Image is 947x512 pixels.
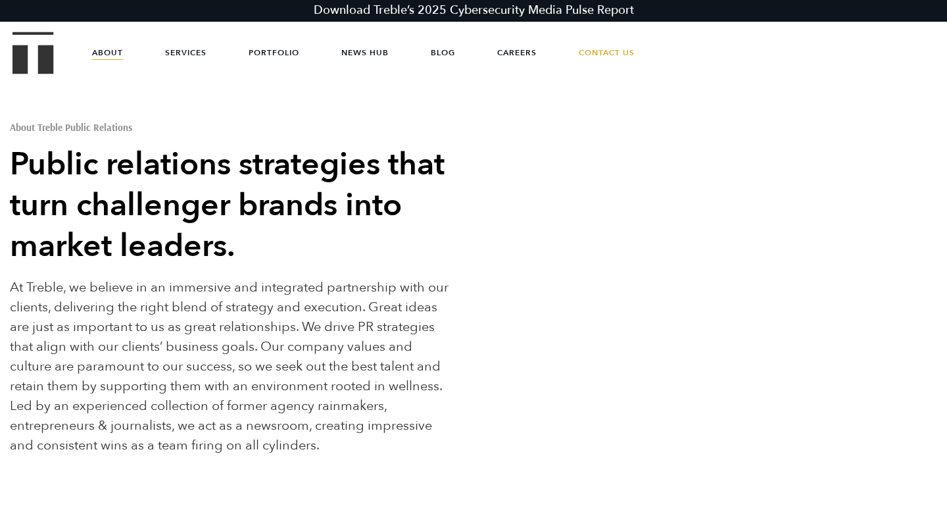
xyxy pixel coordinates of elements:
[341,33,389,72] a: News Hub
[249,33,299,72] a: Portfolio
[579,33,635,72] a: Contact Us
[13,33,53,73] a: Treble Homepage
[165,33,206,72] a: Services
[10,278,450,455] p: At Treble, we believe in an immersive and integrated partnership with our clients, delivering the...
[497,33,537,72] a: Careers
[10,144,450,267] h2: Public relations strategies that turn challenger brands into market leaders.
[92,33,123,72] a: About
[431,33,455,72] a: Blog
[12,32,54,74] img: Treble logo
[10,122,450,132] h1: About Treble Public Relations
